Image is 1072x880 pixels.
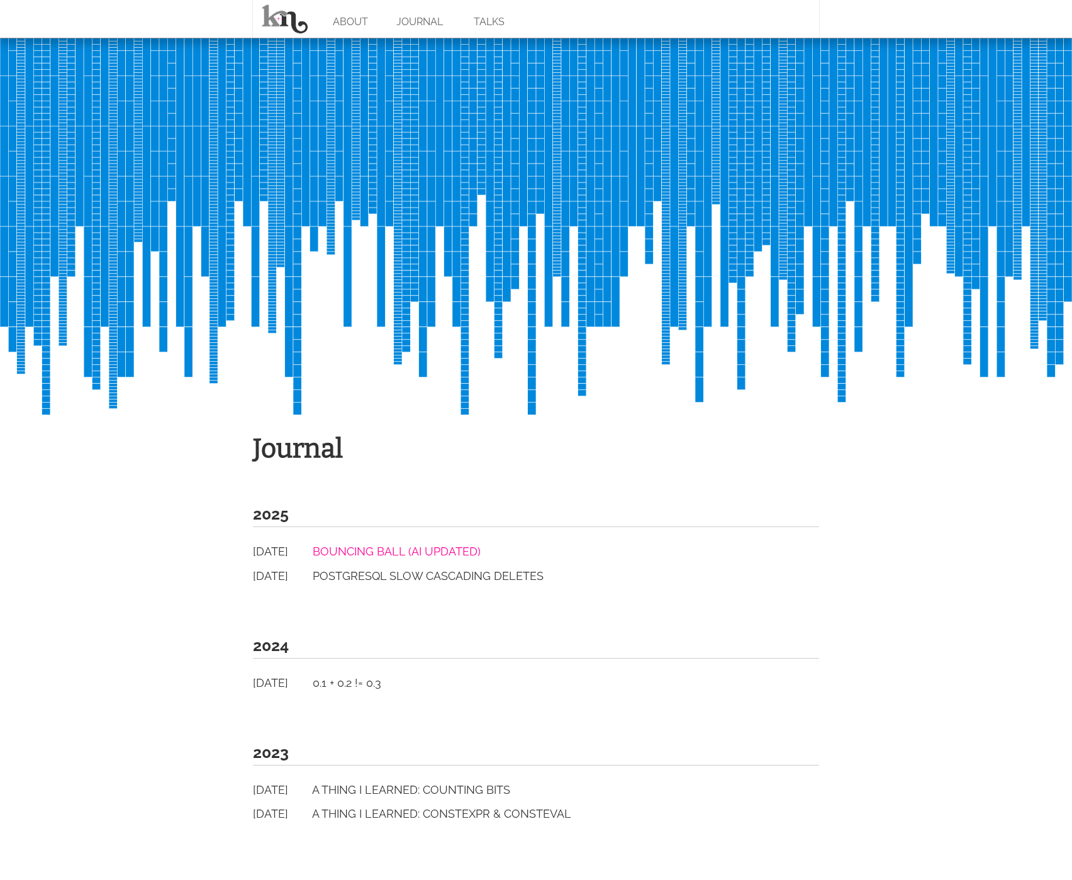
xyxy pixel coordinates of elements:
h1: Journal [253,428,819,470]
h2: 2025 [253,501,819,527]
a: [DATE] [253,674,310,693]
a: [DATE] [253,543,310,561]
h2: 2024 [253,633,819,659]
a: [DATE] [253,805,310,823]
h2: 2023 [253,740,819,766]
a: [DATE] [253,567,310,586]
a: 0.1 + 0.2 != 0.3 [313,676,381,689]
a: PostgreSQL Slow Cascading Deletes [313,569,544,582]
a: Bouncing Ball (AI Updated) [313,545,481,558]
a: [DATE] [253,781,310,799]
a: A Thing I Learned: counting bits [312,783,510,796]
a: A Thing I Learned: constexpr & consteval [312,807,571,820]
